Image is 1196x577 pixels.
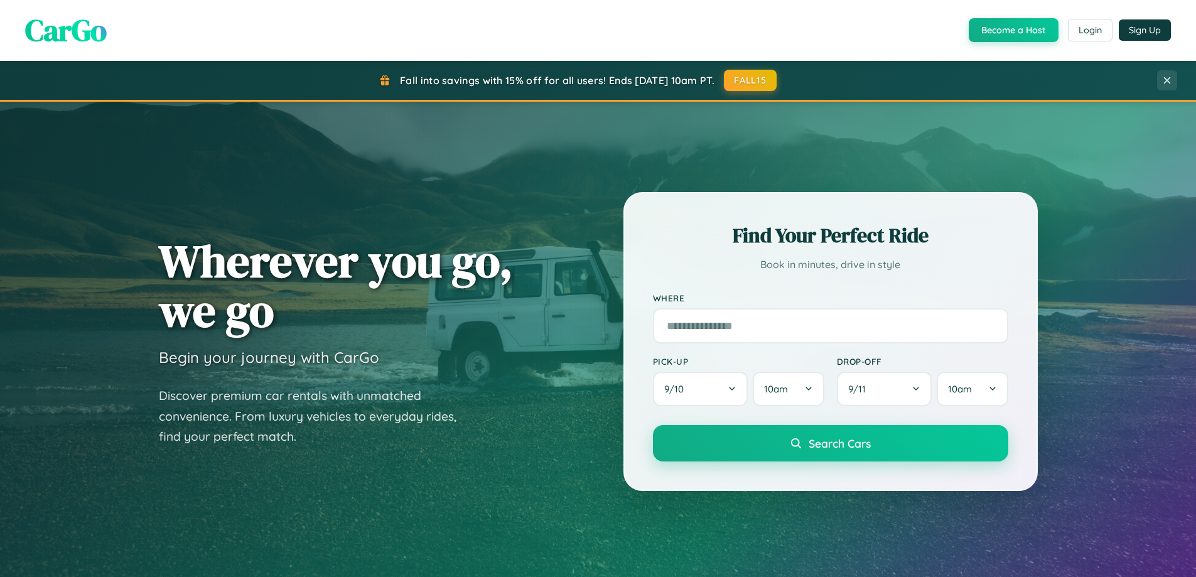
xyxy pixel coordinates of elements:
[159,236,513,335] h1: Wherever you go, we go
[653,356,824,367] label: Pick-up
[400,74,714,87] span: Fall into savings with 15% off for all users! Ends [DATE] 10am PT.
[969,18,1059,42] button: Become a Host
[837,356,1008,367] label: Drop-off
[653,425,1008,461] button: Search Cars
[159,348,379,367] h3: Begin your journey with CarGo
[848,383,872,395] span: 9 / 11
[25,9,107,51] span: CarGo
[724,70,777,91] button: FALL15
[653,222,1008,249] h2: Find Your Perfect Ride
[653,293,1008,303] label: Where
[664,383,690,395] span: 9 / 10
[837,372,932,406] button: 9/11
[937,372,1008,406] button: 10am
[1119,19,1171,41] button: Sign Up
[948,383,972,395] span: 10am
[809,436,871,450] span: Search Cars
[653,256,1008,274] p: Book in minutes, drive in style
[653,372,748,406] button: 9/10
[753,372,824,406] button: 10am
[159,386,473,447] p: Discover premium car rentals with unmatched convenience. From luxury vehicles to everyday rides, ...
[1068,19,1112,41] button: Login
[764,383,788,395] span: 10am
